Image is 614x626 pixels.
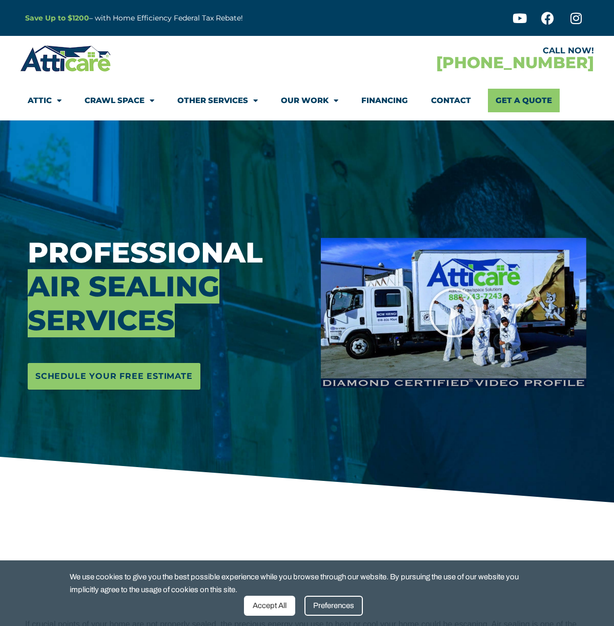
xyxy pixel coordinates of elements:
span: We use cookies to give you the best possible experience while you browse through our website. By ... [70,571,536,596]
a: Contact [431,89,471,112]
a: Our Work [281,89,338,112]
a: Get A Quote [488,89,560,112]
span: Air Sealing Services [28,269,219,337]
a: Crawl Space [85,89,154,112]
a: Financing [361,89,408,112]
a: Schedule Your Free Estimate [28,363,200,390]
div: Play Video [428,287,479,338]
a: Save Up to $1200 [25,13,89,23]
div: CALL NOW! [307,47,594,55]
div: Preferences [304,596,363,616]
span: Schedule Your Free Estimate [35,368,193,385]
h3: Professional [28,236,305,337]
a: Other Services [177,89,258,112]
nav: Menu [28,89,586,112]
p: – with Home Efficiency Federal Tax Rebate! [25,12,357,24]
div: Accept All [244,596,295,616]
a: Attic [28,89,62,112]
